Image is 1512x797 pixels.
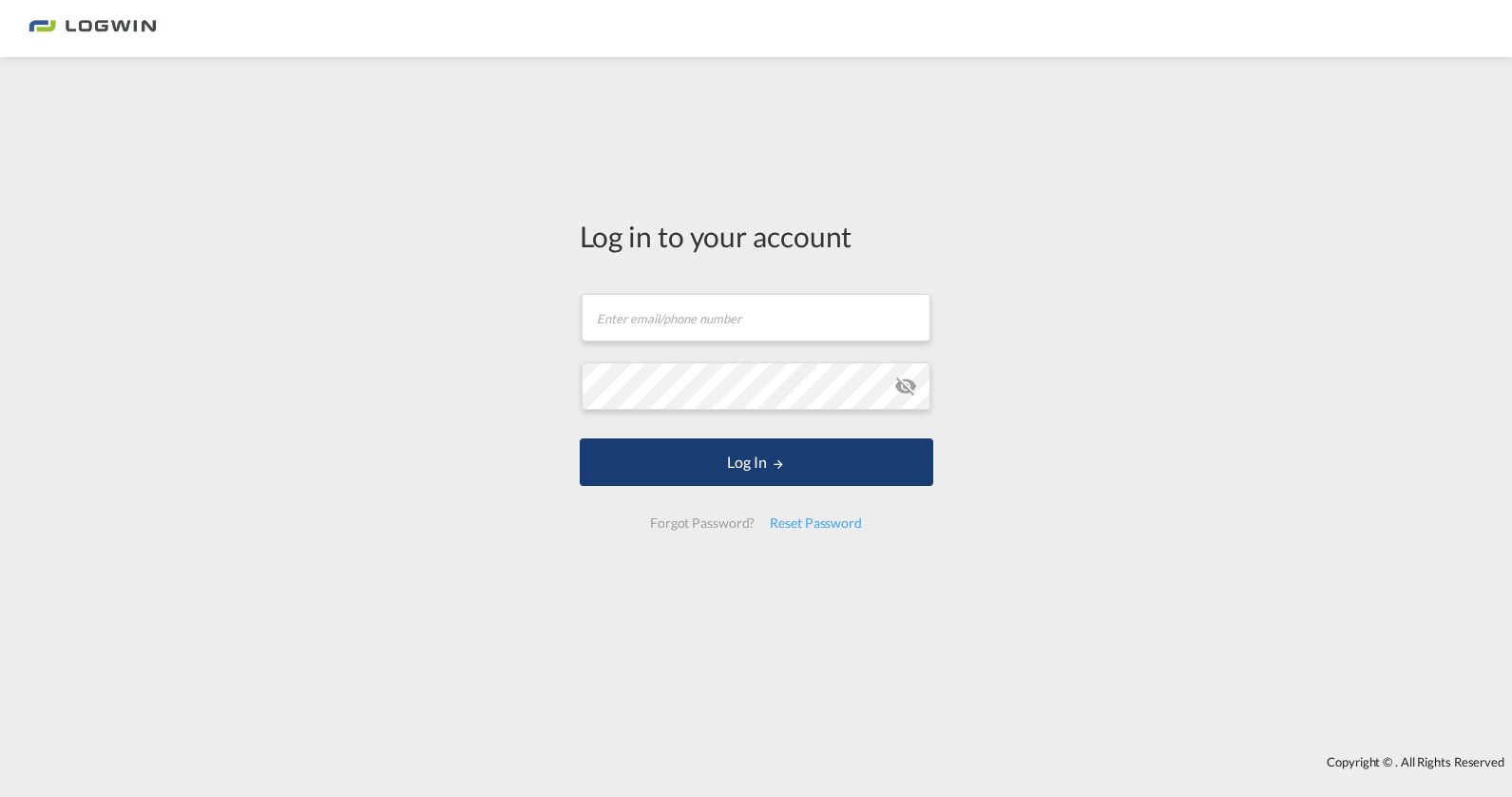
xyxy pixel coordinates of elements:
[762,506,870,540] div: Reset Password
[582,294,930,341] input: Enter email/phone number
[29,8,157,50] img: bc73a0e0d8c111efacd525e4c8ad7d32.png
[580,216,933,256] div: Log in to your account
[580,438,933,486] button: LOGIN
[642,506,762,540] div: Forgot Password?
[894,375,917,398] md-icon: icon-eye-off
